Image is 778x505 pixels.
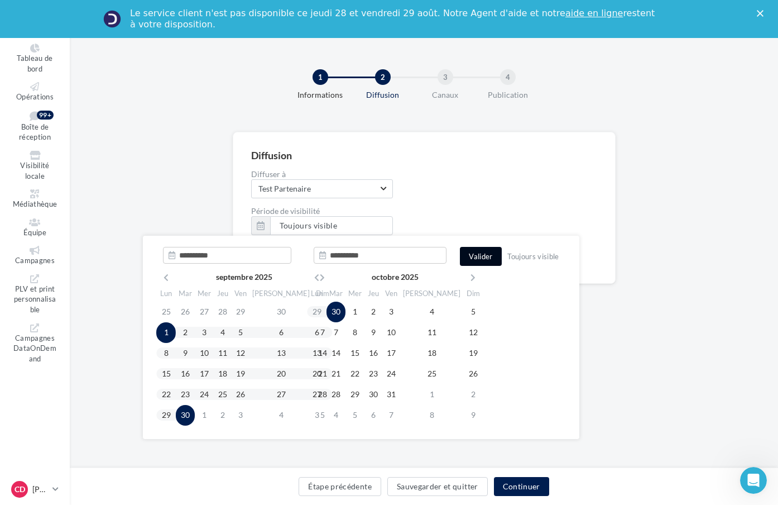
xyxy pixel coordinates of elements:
[249,285,313,302] th: [PERSON_NAME]
[249,302,313,322] td: 30
[249,322,313,343] td: 6
[345,285,364,302] th: Mer
[463,364,483,384] td: 26
[14,284,56,314] span: PLV et print personnalisable
[345,302,364,322] td: 1
[285,89,356,101] div: Informations
[9,244,61,268] a: Campagnes
[382,343,400,364] td: 17
[463,405,483,426] td: 9
[326,343,345,364] td: 14
[345,322,364,343] td: 8
[565,8,623,18] a: aide en ligne
[270,216,393,235] button: Toujours visible
[757,10,768,17] div: Fermer
[232,405,249,426] td: 3
[382,302,400,322] td: 3
[232,302,249,322] td: 29
[37,111,54,120] div: 99+
[195,384,214,405] td: 24
[195,405,214,426] td: 1
[463,302,483,322] td: 5
[326,302,345,322] td: 30
[176,302,195,322] td: 26
[32,484,48,495] p: [PERSON_NAME]
[16,92,54,101] span: Opérations
[20,161,49,180] span: Visibilité locale
[463,322,483,343] td: 12
[232,364,249,384] td: 19
[156,364,176,384] td: 15
[307,322,326,343] td: 6
[503,250,564,263] button: Toujours visible
[326,322,345,343] td: 7
[9,187,61,211] a: Médiathèque
[176,405,195,426] td: 30
[326,364,345,384] td: 21
[249,405,313,426] td: 4
[382,405,400,426] td: 7
[195,343,214,364] td: 10
[345,384,364,405] td: 29
[400,343,463,364] td: 18
[249,364,313,384] td: 20
[345,343,364,364] td: 15
[400,405,463,426] td: 8
[232,343,249,364] td: 12
[214,405,232,426] td: 2
[15,484,25,495] span: CD
[364,405,382,426] td: 6
[13,334,56,363] span: Campagnes DataOnDemand
[347,89,419,101] div: Diffusion
[463,384,483,405] td: 2
[438,69,453,85] div: 3
[214,322,232,343] td: 4
[326,285,345,302] th: Mar
[740,467,767,494] iframe: Intercom live chat
[103,10,121,28] img: Profile image for Service-Client
[156,285,176,302] th: Lun
[176,343,195,364] td: 9
[176,269,313,285] th: septembre 2025
[214,343,232,364] td: 11
[326,384,345,405] td: 28
[156,384,176,405] td: 22
[214,302,232,322] td: 28
[232,322,249,343] td: 5
[251,207,597,215] label: Période de visibilité
[307,384,326,405] td: 27
[400,302,463,322] td: 4
[232,384,249,405] td: 26
[9,149,61,183] a: Visibilité locale
[463,343,483,364] td: 19
[382,285,400,302] th: Ven
[195,302,214,322] td: 27
[387,477,488,496] button: Sauvegarder et quitter
[9,479,61,500] a: CD [PERSON_NAME]
[13,199,57,208] span: Médiathèque
[9,80,61,104] a: Opérations
[195,322,214,343] td: 3
[400,384,463,405] td: 1
[375,69,391,85] div: 2
[400,322,463,343] td: 11
[307,364,326,384] td: 20
[400,364,463,384] td: 25
[251,179,393,198] span: myselect activate
[307,405,326,426] td: 3
[251,170,597,178] label: Diffuser à
[500,69,516,85] div: 4
[130,8,657,30] div: Le service client n'est pas disponible ce jeudi 28 et vendredi 29 août. Notre Agent d'aide et not...
[9,321,61,366] a: Campagnes DataOnDemand
[345,364,364,384] td: 22
[249,384,313,405] td: 27
[23,228,46,237] span: Équipe
[307,285,326,302] th: Lun
[382,364,400,384] td: 24
[176,384,195,405] td: 23
[494,477,549,496] button: Continuer
[472,89,544,101] div: Publication
[280,221,338,230] span: Toujours visible
[156,405,176,426] td: 29
[326,269,463,285] th: octobre 2025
